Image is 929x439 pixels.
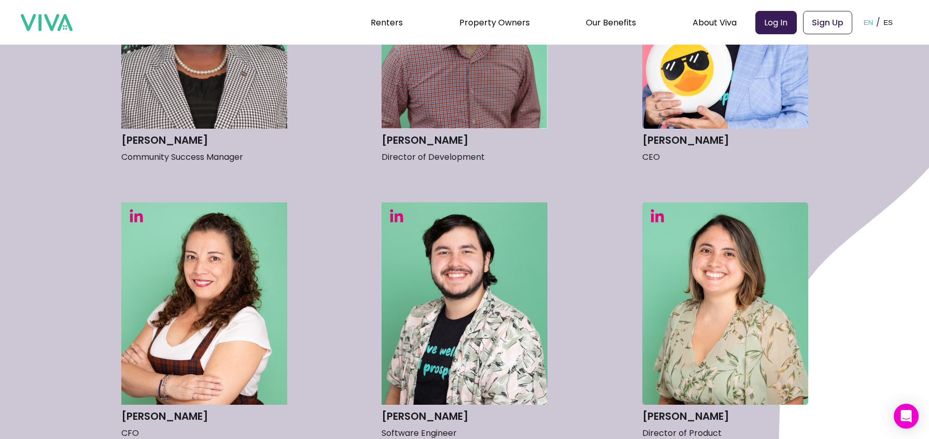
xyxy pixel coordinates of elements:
img: LinkedIn [389,209,404,223]
img: LinkedIn [650,209,665,223]
p: Community Success Manager [121,149,287,165]
img: Headshot of Gabriel Cruz in green background [382,202,547,405]
a: Log In [755,11,797,34]
button: ES [880,6,896,38]
h3: [PERSON_NAME] [382,131,547,149]
h3: [PERSON_NAME] [121,131,287,149]
a: Property Owners [459,17,530,29]
img: viva [21,14,73,32]
h3: [PERSON_NAME] [642,407,808,426]
p: / [876,15,880,30]
h3: [PERSON_NAME] [121,407,287,426]
div: Our Benefits [586,9,636,35]
img: Headshot of Karina Gutierrez in green background [642,202,808,405]
img: Headshot of Selene Benavides in green background [121,202,287,405]
h3: [PERSON_NAME] [642,131,808,149]
button: EN [861,6,877,38]
a: Sign Up [803,11,852,34]
p: Director of Development [382,149,547,165]
p: CEO [642,149,808,165]
div: Open Intercom Messenger [894,404,919,429]
img: LinkedIn [129,209,144,223]
h3: [PERSON_NAME] [382,407,547,426]
div: About Viva [693,9,737,35]
a: Renters [371,17,403,29]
